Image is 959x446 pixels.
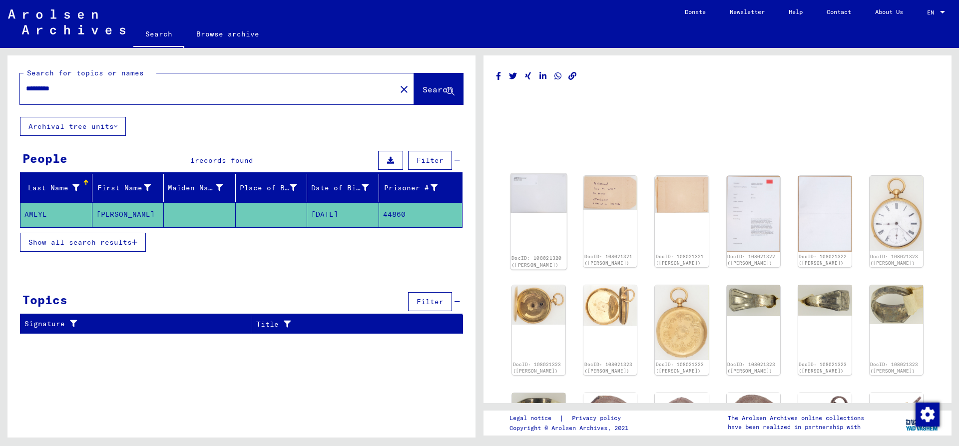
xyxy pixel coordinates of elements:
mat-cell: AMEYE [20,202,92,227]
div: Title [256,319,443,330]
a: DocID: 108021322 ([PERSON_NAME]) [727,254,775,266]
img: Arolsen_neg.svg [8,9,125,34]
div: Topics [22,291,67,309]
img: 003.jpg [583,285,637,326]
img: yv_logo.png [904,410,941,435]
div: Prisoner # [383,180,451,196]
a: DocID: 108021321 ([PERSON_NAME]) [656,254,704,266]
img: 002.jpg [512,285,565,325]
div: Signature [24,319,244,329]
img: Change consent [916,403,940,427]
a: DocID: 108021323 ([PERSON_NAME]) [513,362,561,374]
img: 002.jpg [655,176,708,213]
img: 001.jpg [798,393,852,436]
img: 008.jpg [512,393,565,425]
div: Maiden Name [168,183,223,193]
div: Place of Birth [240,183,297,193]
span: records found [195,156,253,165]
a: Legal notice [509,413,559,424]
a: DocID: 108021320 ([PERSON_NAME]) [511,255,562,268]
img: 006.jpg [798,285,852,316]
img: 001.jpg [583,176,637,210]
button: Share on Xing [523,70,533,82]
a: Privacy policy [564,413,633,424]
div: Signature [24,316,254,332]
img: 007.jpg [870,285,923,324]
mat-cell: [PERSON_NAME] [92,202,164,227]
img: 002.jpg [655,393,708,445]
div: | [509,413,633,424]
a: DocID: 108021322 ([PERSON_NAME]) [799,254,847,266]
img: 001.jpg [510,174,567,213]
mat-cell: [DATE] [307,202,379,227]
img: 001.jpg [583,393,637,446]
a: DocID: 108021321 ([PERSON_NAME]) [584,254,632,266]
div: Last Name [24,180,92,196]
mat-label: Search for topics or names [27,68,144,77]
span: EN [927,9,938,16]
span: Filter [417,156,444,165]
a: DocID: 108021323 ([PERSON_NAME]) [727,362,775,374]
img: 001.jpg [727,176,780,252]
mat-header-cell: Date of Birth [307,174,379,202]
a: Search [133,22,184,48]
a: DocID: 108021323 ([PERSON_NAME]) [870,254,918,266]
p: Copyright © Arolsen Archives, 2021 [509,424,633,433]
div: People [22,149,67,167]
span: Filter [417,297,444,306]
mat-header-cell: Last Name [20,174,92,202]
mat-header-cell: Maiden Name [164,174,236,202]
button: Share on Facebook [493,70,504,82]
button: Filter [408,292,452,311]
a: DocID: 108021323 ([PERSON_NAME]) [870,362,918,374]
span: Show all search results [28,238,132,247]
a: DocID: 108021323 ([PERSON_NAME]) [584,362,632,374]
div: Title [256,316,453,332]
button: Share on WhatsApp [553,70,563,82]
a: DocID: 108021323 ([PERSON_NAME]) [656,362,704,374]
div: Maiden Name [168,180,235,196]
div: Change consent [915,402,939,426]
button: Archival tree units [20,117,126,136]
button: Copy link [567,70,578,82]
button: Show all search results [20,233,146,252]
mat-header-cell: Prisoner # [379,174,463,202]
div: First Name [96,183,151,193]
button: Share on LinkedIn [538,70,548,82]
img: 005.jpg [727,285,780,316]
a: DocID: 108021323 ([PERSON_NAME]) [799,362,847,374]
img: 001.jpg [870,176,923,251]
mat-icon: close [398,83,410,95]
div: Last Name [24,183,79,193]
mat-header-cell: Place of Birth [236,174,308,202]
div: Prisoner # [383,183,438,193]
span: 1 [190,156,195,165]
div: Date of Birth [311,180,381,196]
span: Search [423,84,453,94]
img: 004.jpg [655,285,708,360]
button: Share on Twitter [508,70,518,82]
p: The Arolsen Archives online collections [728,414,864,423]
a: Browse archive [184,22,271,46]
div: First Name [96,180,164,196]
img: 003.jpg [727,393,780,441]
img: 002.jpg [798,176,852,252]
mat-header-cell: First Name [92,174,164,202]
p: have been realized in partnership with [728,423,864,432]
div: Place of Birth [240,180,310,196]
mat-cell: 44860 [379,202,463,227]
button: Clear [394,79,414,99]
div: Date of Birth [311,183,369,193]
img: 002.jpg [870,393,923,440]
button: Filter [408,151,452,170]
button: Search [414,73,463,104]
